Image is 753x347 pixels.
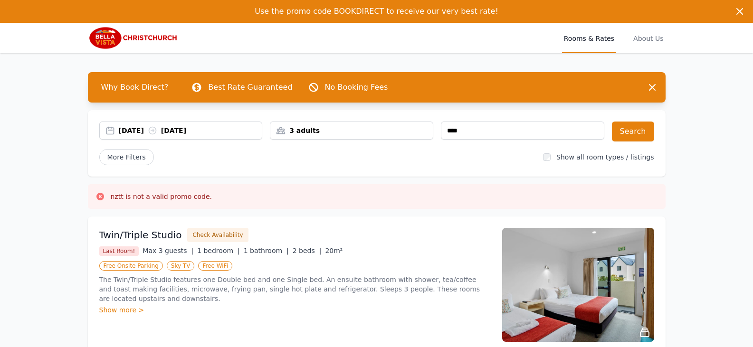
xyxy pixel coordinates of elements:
[244,247,289,254] span: 1 bathroom |
[197,247,240,254] span: 1 bedroom |
[94,78,176,97] span: Why Book Direct?
[99,246,139,256] span: Last Room!
[99,149,154,165] span: More Filters
[88,27,179,49] img: Bella Vista Christchurch
[325,247,343,254] span: 20m²
[99,228,182,242] h3: Twin/Triple Studio
[208,82,292,93] p: Best Rate Guaranteed
[99,305,491,315] div: Show more >
[255,7,498,16] span: Use the promo code BOOKDIRECT to receive our very best rate!
[187,228,248,242] button: Check Availability
[270,126,433,135] div: 3 adults
[325,82,388,93] p: No Booking Fees
[562,23,616,53] a: Rooms & Rates
[612,122,654,141] button: Search
[119,126,262,135] div: [DATE] [DATE]
[99,275,491,303] p: The Twin/Triple Studio features one Double bed and one Single bed. An ensuite bathroom with showe...
[167,261,195,271] span: Sky TV
[99,261,163,271] span: Free Onsite Parking
[556,153,654,161] label: Show all room types / listings
[631,23,665,53] a: About Us
[198,261,232,271] span: Free WiFi
[143,247,193,254] span: Max 3 guests |
[293,247,322,254] span: 2 beds |
[111,192,212,201] h3: nztt is not a valid promo code.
